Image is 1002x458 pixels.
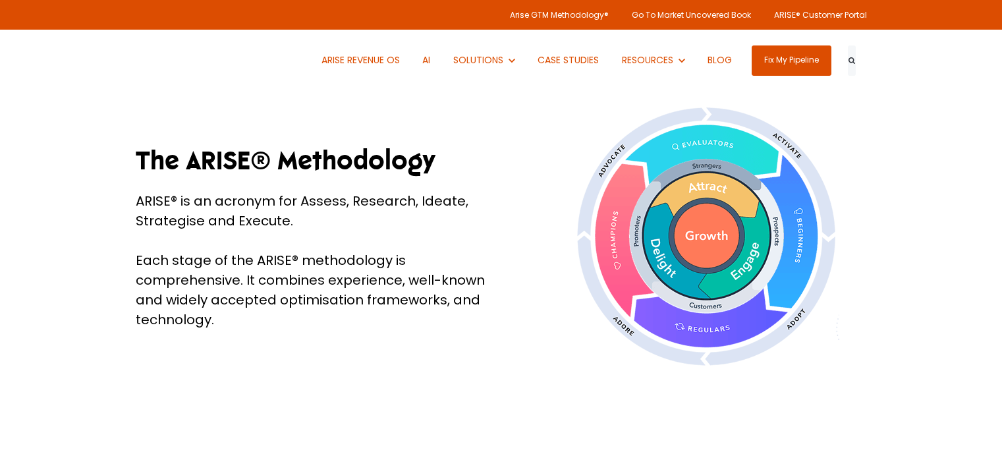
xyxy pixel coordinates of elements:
[528,30,609,91] a: CASE STUDIES
[443,30,524,91] button: Show submenu for SOLUTIONS SOLUTIONS
[752,45,831,76] a: Fix My Pipeline
[453,53,503,67] span: SOLUTIONS
[413,30,441,91] a: AI
[136,144,491,178] h1: The ARISE® Methodology
[622,53,673,67] span: RESOURCES
[848,45,856,76] button: Search
[136,191,491,329] div: ARISE® is an acronym for Assess, Research, Ideate, Strategise and Execute. Each stage of the ARIS...
[698,30,742,91] a: BLOG
[136,45,163,75] img: ARISE GTM logo (1) white
[612,30,694,91] button: Show submenu for RESOURCES RESOURCES
[574,105,839,368] img: Product-led-growth-flywheel-hubspot-flywheel
[312,30,410,91] a: ARISE REVENUE OS
[453,53,454,54] span: Show submenu for SOLUTIONS
[312,30,742,91] nav: Desktop navigation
